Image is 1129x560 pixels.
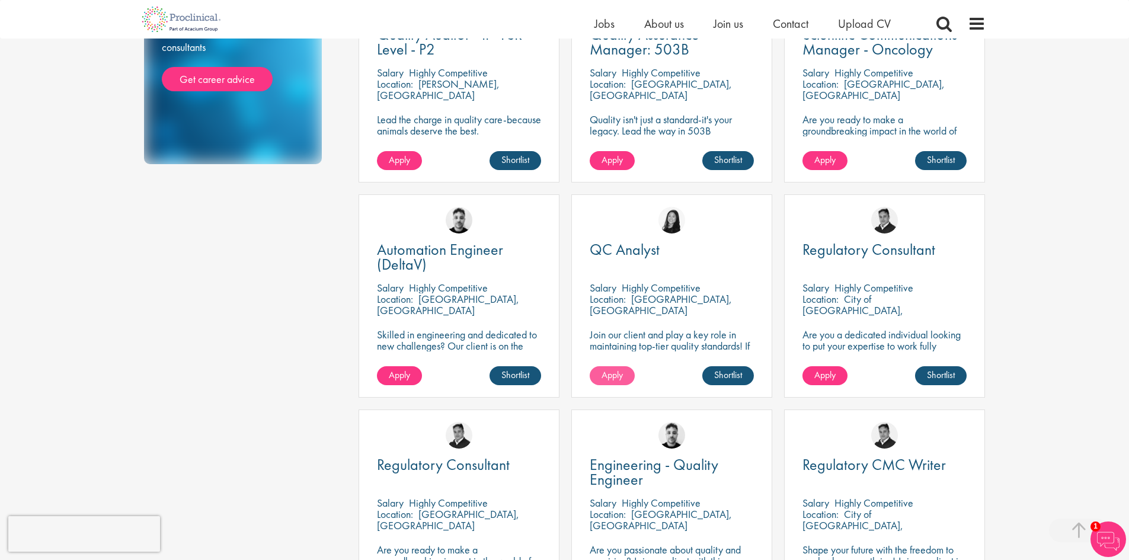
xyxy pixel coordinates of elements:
a: Apply [377,151,422,170]
a: Shortlist [915,151,967,170]
a: Get career advice [162,67,273,92]
a: Regulatory Consultant [802,242,967,257]
a: Shortlist [702,151,754,170]
p: [GEOGRAPHIC_DATA], [GEOGRAPHIC_DATA] [377,292,519,317]
span: Salary [590,66,616,79]
span: Automation Engineer (DeltaV) [377,239,503,274]
span: Apply [814,153,836,166]
p: Skilled in engineering and dedicated to new challenges? Our client is on the search for a DeltaV ... [377,329,541,374]
a: Scientific Communications Manager - Oncology [802,27,967,57]
span: Salary [802,496,829,510]
span: Salary [590,281,616,295]
a: QC Analyst [590,242,754,257]
img: Numhom Sudsok [658,207,685,233]
a: Apply [802,151,847,170]
a: Shortlist [702,366,754,385]
span: Location: [377,77,413,91]
span: Location: [590,292,626,306]
img: Dean Fisher [446,207,472,233]
span: Location: [802,292,839,306]
span: Quality Auditor - II - FSR Level - P2 [377,24,522,59]
p: Highly Competitive [409,281,488,295]
img: Dean Fisher [658,422,685,449]
p: City of [GEOGRAPHIC_DATA], [GEOGRAPHIC_DATA] [802,292,903,328]
p: Highly Competitive [834,66,913,79]
span: Salary [377,66,404,79]
a: Shortlist [915,366,967,385]
span: Apply [602,153,623,166]
p: Highly Competitive [409,496,488,510]
p: [PERSON_NAME], [GEOGRAPHIC_DATA] [377,77,500,102]
img: Chatbot [1090,521,1126,557]
p: [GEOGRAPHIC_DATA], [GEOGRAPHIC_DATA] [377,507,519,532]
span: Location: [802,77,839,91]
p: [GEOGRAPHIC_DATA], [GEOGRAPHIC_DATA] [802,77,945,102]
span: Salary [377,281,404,295]
img: Peter Duvall [871,207,898,233]
a: Join us [714,16,743,31]
p: Join our client and play a key role in maintaining top-tier quality standards! If you have a keen... [590,329,754,385]
span: Engineering - Quality Engineer [590,455,718,489]
a: Jobs [594,16,615,31]
p: [GEOGRAPHIC_DATA], [GEOGRAPHIC_DATA] [590,292,732,317]
p: Lead the charge in quality care-because animals deserve the best. [377,114,541,136]
span: QC Analyst [590,239,660,260]
span: Location: [590,77,626,91]
span: Quality Assurance Manager: 503B [590,24,699,59]
span: Salary [377,496,404,510]
span: Location: [802,507,839,521]
span: Apply [389,369,410,381]
a: Upload CV [838,16,891,31]
a: Apply [802,366,847,385]
a: Apply [590,151,635,170]
a: Apply [590,366,635,385]
p: Highly Competitive [622,66,701,79]
p: City of [GEOGRAPHIC_DATA], [GEOGRAPHIC_DATA] [802,507,903,543]
p: Quality isn't just a standard-it's your legacy. Lead the way in 503B excellence. [590,114,754,148]
a: Shortlist [490,366,541,385]
a: Regulatory Consultant [377,457,541,472]
a: Automation Engineer (DeltaV) [377,242,541,272]
span: Apply [389,153,410,166]
span: Location: [590,507,626,521]
a: Regulatory CMC Writer [802,457,967,472]
a: Apply [377,366,422,385]
a: About us [644,16,684,31]
p: Highly Competitive [409,66,488,79]
a: Shortlist [490,151,541,170]
span: Salary [802,66,829,79]
a: Engineering - Quality Engineer [590,457,754,487]
p: Are you a dedicated individual looking to put your expertise to work fully flexibly in a remote p... [802,329,967,385]
iframe: reCAPTCHA [8,516,160,552]
span: Location: [377,292,413,306]
span: Salary [802,281,829,295]
a: Quality Auditor - II - FSR Level - P2 [377,27,541,57]
span: Location: [377,507,413,521]
span: 1 [1090,521,1101,532]
p: [GEOGRAPHIC_DATA], [GEOGRAPHIC_DATA] [590,77,732,102]
span: Apply [814,369,836,381]
p: Highly Competitive [622,496,701,510]
p: [GEOGRAPHIC_DATA], [GEOGRAPHIC_DATA] [590,507,732,532]
p: Are you ready to make a groundbreaking impact in the world of biotechnology? Join a growing compa... [802,114,967,170]
span: Regulatory Consultant [377,455,510,475]
img: Peter Duvall [871,422,898,449]
p: Highly Competitive [834,496,913,510]
a: Quality Assurance Manager: 503B [590,27,754,57]
span: Scientific Communications Manager - Oncology [802,24,957,59]
a: Contact [773,16,808,31]
div: From CV and interview tips to career guidance from our expert consultants [162,9,304,92]
span: Apply [602,369,623,381]
img: Peter Duvall [446,422,472,449]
